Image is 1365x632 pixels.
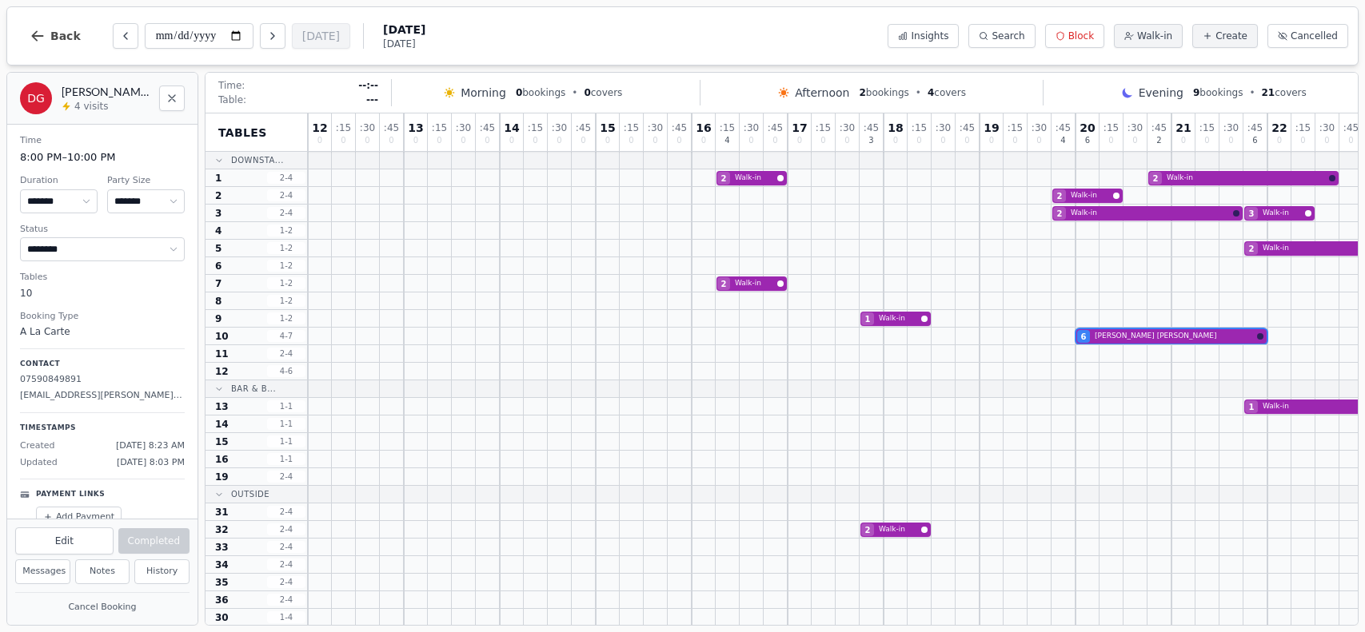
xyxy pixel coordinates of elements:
[74,100,108,113] span: 4 visits
[20,373,185,387] p: 07590849891
[75,559,130,584] button: Notes
[888,122,903,133] span: 18
[20,134,185,148] dt: Time
[231,488,269,500] span: Outside
[696,122,711,133] span: 16
[20,359,185,370] p: Contact
[36,507,122,528] button: Add Payment
[1261,87,1275,98] span: 21
[215,277,222,290] span: 7
[1199,123,1215,133] span: : 15
[218,79,245,92] span: Time:
[215,312,222,325] span: 9
[1071,190,1110,201] span: Walk-in
[1324,137,1329,145] span: 0
[1263,401,1363,412] span: Walk-in
[735,278,774,289] span: Walk-in
[648,123,663,133] span: : 30
[389,137,393,145] span: 0
[215,523,229,536] span: 32
[992,30,1024,42] span: Search
[748,137,753,145] span: 0
[215,400,229,413] span: 13
[215,558,229,571] span: 34
[365,137,369,145] span: 0
[964,137,969,145] span: 0
[1247,123,1263,133] span: : 45
[584,87,590,98] span: 0
[461,137,465,145] span: 0
[358,79,378,92] span: --:--
[1068,30,1094,42] span: Block
[1192,24,1258,48] button: Create
[215,225,222,237] span: 4
[432,123,447,133] span: : 15
[267,277,305,289] span: 1 - 2
[820,137,825,145] span: 0
[504,122,519,133] span: 14
[113,23,138,49] button: Previous day
[1167,173,1326,184] span: Walk-in
[1085,137,1090,145] span: 6
[721,278,727,290] span: 2
[215,453,229,466] span: 16
[1263,243,1363,254] span: Walk-in
[117,456,185,470] span: [DATE] 8:03 PM
[1249,208,1255,220] span: 3
[911,30,948,42] span: Insights
[267,207,305,219] span: 2 - 4
[1081,331,1087,343] span: 6
[928,86,966,99] span: covers
[1204,137,1209,145] span: 0
[576,123,591,133] span: : 45
[735,173,774,184] span: Walk-in
[1104,123,1119,133] span: : 15
[572,86,577,99] span: •
[267,330,305,342] span: 4 - 7
[795,85,849,101] span: Afternoon
[1193,87,1199,98] span: 9
[231,383,276,395] span: Bar & B...
[1108,137,1113,145] span: 0
[215,172,222,185] span: 1
[509,137,514,145] span: 0
[1343,123,1359,133] span: : 45
[267,558,305,570] span: 2 - 4
[557,137,561,145] span: 0
[20,423,185,434] p: Timestamps
[1175,122,1191,133] span: 21
[20,456,58,470] span: Updated
[581,137,585,145] span: 0
[516,87,522,98] span: 0
[960,123,975,133] span: : 45
[1261,86,1306,99] span: covers
[107,174,185,188] dt: Party Size
[15,559,70,584] button: Messages
[1151,123,1167,133] span: : 45
[437,137,441,145] span: 0
[20,389,185,403] p: [EMAIL_ADDRESS][PERSON_NAME][DOMAIN_NAME]
[1277,137,1282,145] span: 0
[292,23,350,49] button: [DATE]
[989,137,994,145] span: 0
[267,576,305,588] span: 2 - 4
[624,123,639,133] span: : 15
[215,260,222,272] span: 6
[1060,137,1065,145] span: 4
[267,418,305,430] span: 1 - 1
[1271,122,1287,133] span: 22
[267,242,305,254] span: 1 - 2
[20,149,185,165] dd: 8:00 PM – 10:00 PM
[215,435,229,448] span: 15
[879,524,918,535] span: Walk-in
[1156,137,1161,145] span: 2
[792,122,807,133] span: 17
[159,85,185,111] button: Close
[768,123,783,133] span: : 45
[1348,137,1353,145] span: 0
[928,87,934,98] span: 4
[629,137,633,145] span: 0
[20,82,52,114] div: DG
[360,123,375,133] span: : 30
[341,137,345,145] span: 0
